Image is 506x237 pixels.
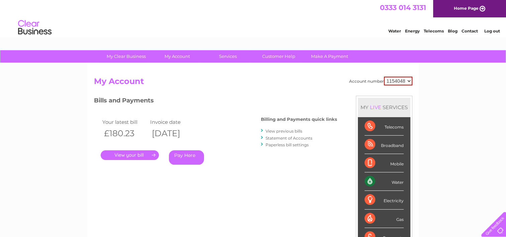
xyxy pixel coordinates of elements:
[99,50,154,63] a: My Clear Business
[365,154,404,172] div: Mobile
[484,28,500,33] a: Log out
[95,4,411,32] div: Clear Business is a trading name of Verastar Limited (registered in [GEOGRAPHIC_DATA] No. 3667643...
[251,50,306,63] a: Customer Help
[149,50,205,63] a: My Account
[169,150,204,165] a: Pay Here
[424,28,444,33] a: Telecoms
[266,136,312,141] a: Statement of Accounts
[101,127,149,140] th: £180.23
[365,191,404,209] div: Electricity
[261,117,337,122] h4: Billing and Payments quick links
[365,172,404,191] div: Water
[302,50,357,63] a: Make A Payment
[358,98,410,117] div: MY SERVICES
[380,3,426,12] a: 0333 014 3131
[148,117,197,127] td: Invoice date
[94,96,337,107] h3: Bills and Payments
[148,127,197,140] th: [DATE]
[365,136,404,154] div: Broadband
[18,17,52,38] img: logo.png
[101,117,149,127] td: Your latest bill
[266,129,302,134] a: View previous bills
[94,77,412,89] h2: My Account
[448,28,458,33] a: Blog
[365,117,404,136] div: Telecoms
[405,28,420,33] a: Energy
[349,77,412,85] div: Account number
[388,28,401,33] a: Water
[101,150,159,160] a: .
[266,142,309,147] a: Paperless bill settings
[365,210,404,228] div: Gas
[462,28,478,33] a: Contact
[369,104,383,110] div: LIVE
[200,50,256,63] a: Services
